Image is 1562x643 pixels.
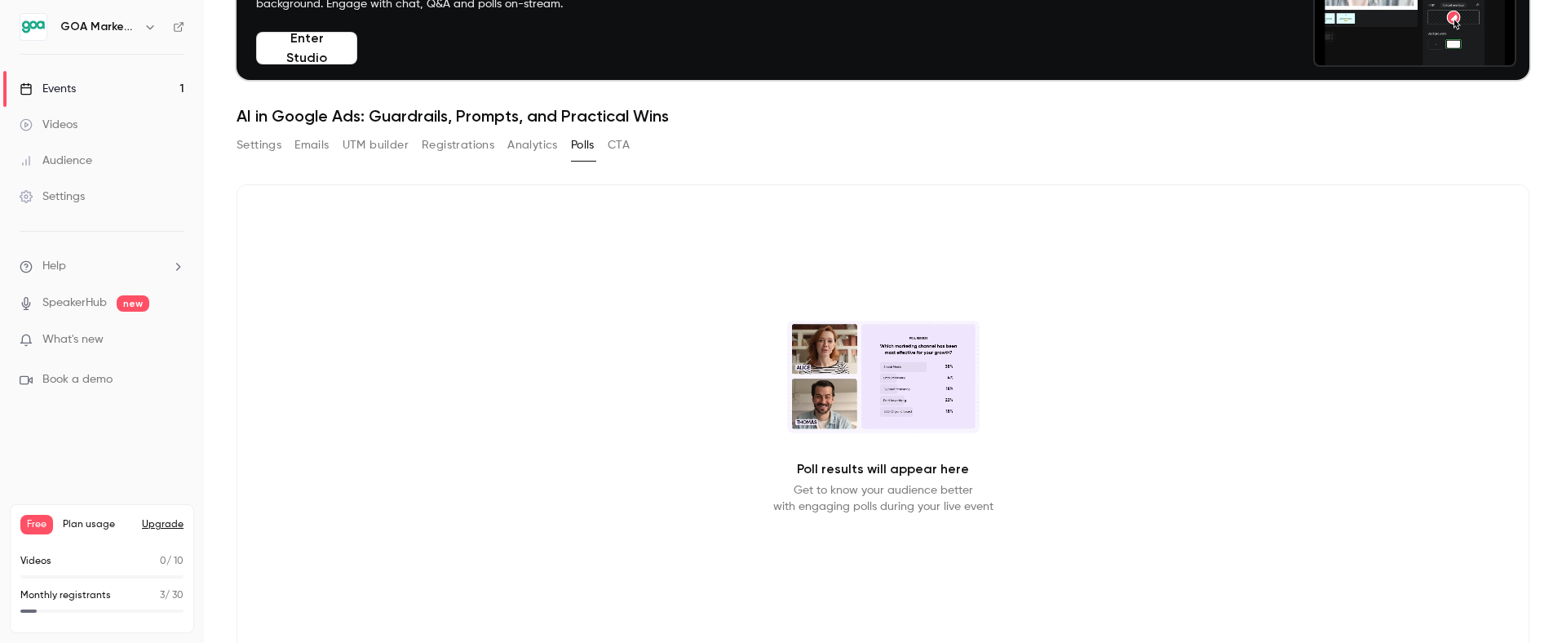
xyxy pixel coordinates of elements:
[60,19,137,35] h6: GOA Marketing
[20,14,46,40] img: GOA Marketing
[20,554,51,569] p: Videos
[42,331,104,348] span: What's new
[160,591,165,601] span: 3
[117,295,149,312] span: new
[42,295,107,312] a: SpeakerHub
[160,588,184,603] p: / 30
[294,132,329,158] button: Emails
[20,515,53,534] span: Free
[160,554,184,569] p: / 10
[608,132,630,158] button: CTA
[237,132,281,158] button: Settings
[256,32,357,64] button: Enter Studio
[797,459,969,479] p: Poll results will appear here
[571,132,595,158] button: Polls
[142,518,184,531] button: Upgrade
[42,258,66,275] span: Help
[20,188,85,205] div: Settings
[20,153,92,169] div: Audience
[507,132,558,158] button: Analytics
[20,81,76,97] div: Events
[773,482,993,515] p: Get to know your audience better with engaging polls during your live event
[237,106,1529,126] h1: AI in Google Ads: Guardrails, Prompts, and Practical Wins
[20,588,111,603] p: Monthly registrants
[42,371,113,388] span: Book a demo
[63,518,132,531] span: Plan usage
[343,132,409,158] button: UTM builder
[422,132,494,158] button: Registrations
[20,258,184,275] li: help-dropdown-opener
[160,557,166,566] span: 0
[20,117,77,133] div: Videos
